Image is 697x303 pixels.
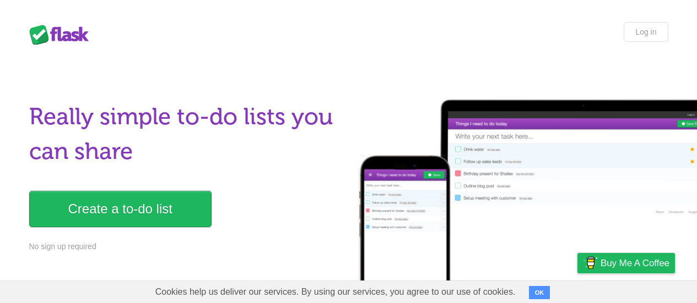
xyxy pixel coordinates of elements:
[577,253,675,273] a: Buy me a coffee
[529,286,550,299] button: OK
[144,281,527,303] span: Cookies help us deliver our services. By using our services, you agree to our use of cookies.
[583,254,598,272] img: Buy me a coffee
[624,22,668,42] a: Log in
[29,191,212,227] a: Create a to-do list
[29,241,342,252] p: No sign up required
[29,100,342,169] h1: Really simple to-do lists you can share
[601,254,669,273] span: Buy me a coffee
[29,25,95,45] div: Flask Lists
